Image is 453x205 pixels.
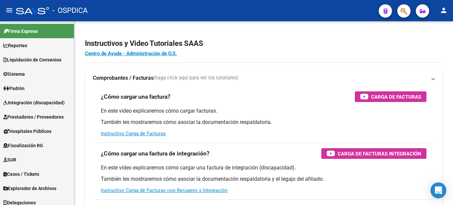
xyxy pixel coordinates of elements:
[85,37,442,50] h2: Instructivos y Video Tutoriales SAAS
[101,131,166,137] a: Instructivo Carga de Facturas
[101,187,227,193] a: Instructivo Carga de Facturas con Recupero x Integración
[85,51,177,56] a: Centro de Ayuda - Administración de O.S.
[3,56,61,63] span: Liquidación de Convenios
[101,107,426,115] p: En este video explicaremos cómo cargar facturas.
[3,113,64,121] span: Prestadores / Proveedores
[101,149,210,158] h3: ¿Cómo cargar una factura de integración?
[101,92,170,101] h3: ¿Cómo cargar una factura?
[85,70,442,86] mat-expansion-panel-header: Comprobantes / Facturas(haga click aquí para ver los tutoriales)
[440,6,448,14] mat-icon: person
[3,142,43,149] span: Fiscalización RG
[3,185,56,192] span: Explorador de Archivos
[430,182,446,198] div: Open Intercom Messenger
[5,6,13,14] mat-icon: menu
[101,164,426,171] p: En este video explicaremos cómo cargar una factura de integración (discapacidad).
[3,99,65,106] span: Integración (discapacidad)
[3,156,16,163] span: SUR
[338,150,421,158] span: Carga de Facturas Integración
[3,128,51,135] span: Hospitales Públicos
[321,148,426,159] button: Carga de Facturas Integración
[154,74,238,82] span: (haga click aquí para ver los tutoriales)
[3,42,27,49] span: Reportes
[93,74,154,82] strong: Comprobantes / Facturas
[3,170,39,178] span: Casos / Tickets
[52,3,88,18] span: - OSPDICA
[101,175,426,183] p: También les mostraremos cómo asociar la documentación respaldatoria y el legajo del afiliado.
[371,93,421,101] span: Carga de Facturas
[101,119,426,126] p: También les mostraremos cómo asociar la documentación respaldatoria.
[3,28,38,35] span: Firma Express
[3,85,25,92] span: Padrón
[355,91,426,102] button: Carga de Facturas
[3,70,25,78] span: Sistema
